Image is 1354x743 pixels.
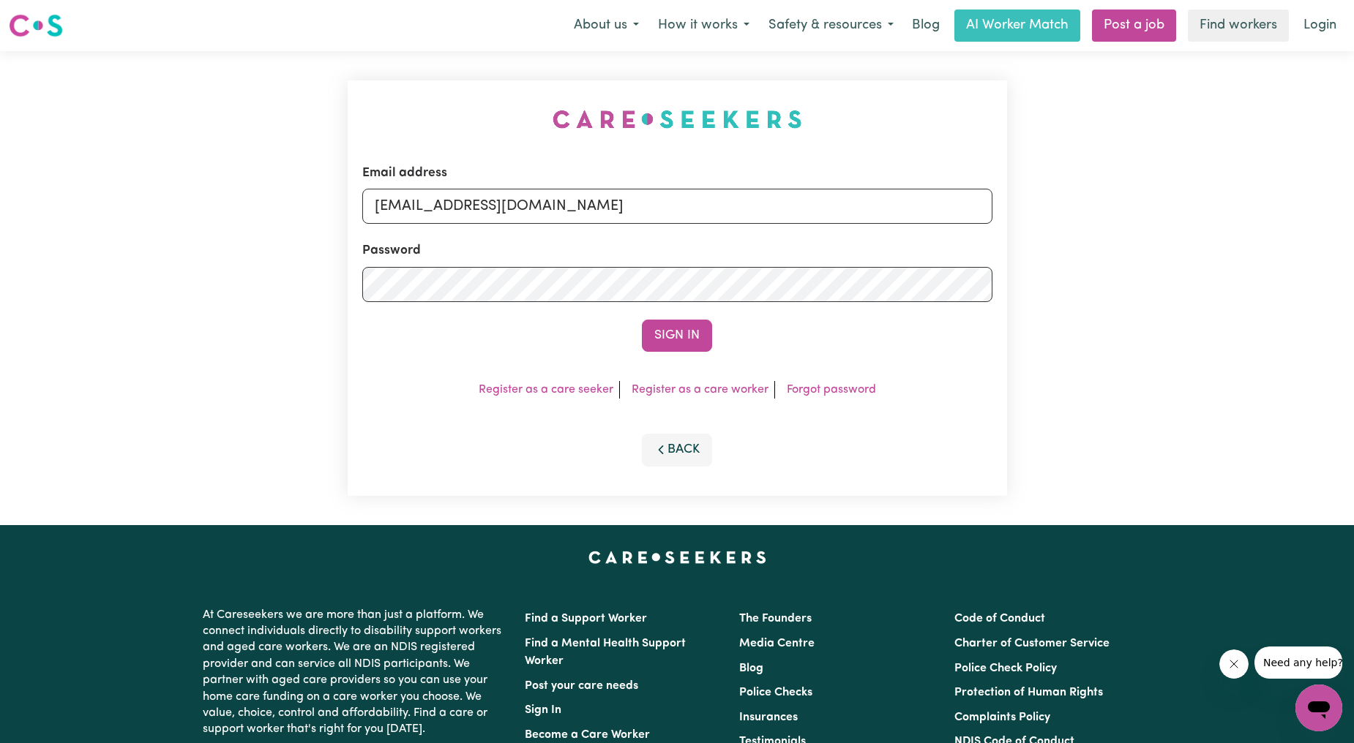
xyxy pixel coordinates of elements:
a: Post your care needs [525,680,638,692]
a: Careseekers logo [9,9,63,42]
button: How it works [648,10,759,41]
a: Careseekers home page [588,551,766,563]
a: Post a job [1092,10,1176,42]
a: Blog [903,10,949,42]
a: Become a Care Worker [525,729,650,741]
a: Police Check Policy [954,663,1057,674]
a: Find workers [1188,10,1289,42]
a: Media Centre [739,638,815,649]
button: Safety & resources [759,10,903,41]
a: Code of Conduct [954,613,1045,625]
input: Email address [362,189,992,224]
button: Back [642,434,712,466]
iframe: Button to launch messaging window [1295,684,1342,731]
a: Insurances [739,712,798,723]
a: Login [1295,10,1345,42]
a: Charter of Customer Service [954,638,1110,649]
label: Email address [362,164,447,183]
a: Register as a care worker [632,384,768,396]
a: Forgot password [787,384,876,396]
a: The Founders [739,613,812,625]
a: Blog [739,663,763,674]
img: Careseekers logo [9,12,63,39]
a: Police Checks [739,687,812,698]
a: Register as a care seeker [479,384,613,396]
iframe: Close message [1219,649,1249,679]
a: AI Worker Match [954,10,1080,42]
button: About us [564,10,648,41]
label: Password [362,241,421,260]
a: Protection of Human Rights [954,687,1103,698]
a: Sign In [525,704,561,716]
iframe: Message from company [1254,646,1342,679]
span: Need any help? [9,10,89,22]
a: Find a Support Worker [525,613,647,625]
a: Find a Mental Health Support Worker [525,638,686,667]
button: Sign In [642,320,712,352]
a: Complaints Policy [954,712,1050,723]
